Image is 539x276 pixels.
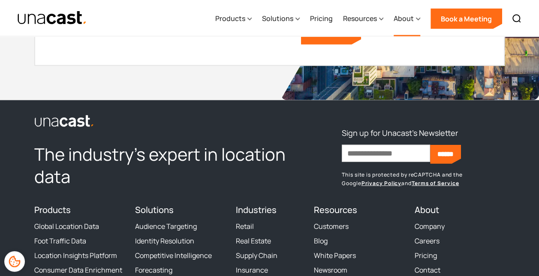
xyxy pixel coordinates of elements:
[34,143,304,188] h2: The industry’s expert in location data
[235,237,271,245] a: Real Estate
[314,222,349,231] a: Customers
[17,11,87,26] img: Unacast text logo
[262,13,293,24] div: Solutions
[34,222,99,231] a: Global Location Data
[135,251,212,260] a: Competitive Intelligence
[215,13,245,24] div: Products
[343,13,377,24] div: Resources
[394,13,414,24] div: About
[235,266,268,274] a: Insurance
[342,126,458,140] h3: Sign up for Unacast's Newsletter
[414,205,505,215] h4: About
[310,1,333,36] a: Pricing
[17,11,87,26] a: home
[414,266,440,274] a: Contact
[34,114,304,128] a: link to the homepage
[414,222,444,231] a: Company
[314,237,328,245] a: Blog
[361,180,401,187] a: Privacy Policy
[135,237,194,245] a: Identity Resolution
[135,222,197,231] a: Audience Targeting
[512,14,522,24] img: Search icon
[394,1,420,36] div: About
[235,222,253,231] a: Retail
[215,1,252,36] div: Products
[34,266,122,274] a: Consumer Data Enrichment
[414,237,439,245] a: Careers
[343,1,383,36] div: Resources
[414,251,437,260] a: Pricing
[431,9,502,29] a: Book a Meeting
[34,204,71,216] a: Products
[135,204,174,216] a: Solutions
[135,266,172,274] a: Forecasting
[342,171,505,188] p: This site is protected by reCAPTCHA and the Google and
[4,251,25,272] div: Cookie Preferences
[34,237,86,245] a: Foot Traffic Data
[235,205,303,215] h4: Industries
[314,205,404,215] h4: Resources
[314,251,356,260] a: White Papers
[34,115,94,128] img: Unacast logo
[235,251,277,260] a: Supply Chain
[262,1,300,36] div: Solutions
[412,180,459,187] a: Terms of Service
[34,251,117,260] a: Location Insights Platform
[314,266,347,274] a: Newsroom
